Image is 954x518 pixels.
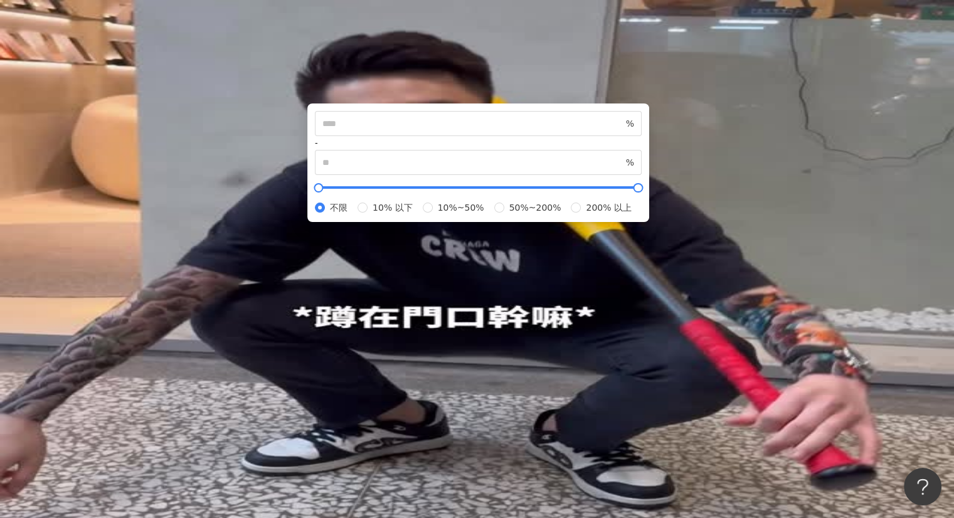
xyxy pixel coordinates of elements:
span: % [626,117,634,130]
span: % [626,156,634,169]
iframe: Help Scout Beacon - Open [904,468,941,505]
span: 10%~50% [433,201,489,214]
span: - [315,138,318,148]
span: 10% 以下 [368,201,418,214]
span: 不限 [325,201,352,214]
span: 50%~200% [504,201,566,214]
span: 200% 以上 [581,201,636,214]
